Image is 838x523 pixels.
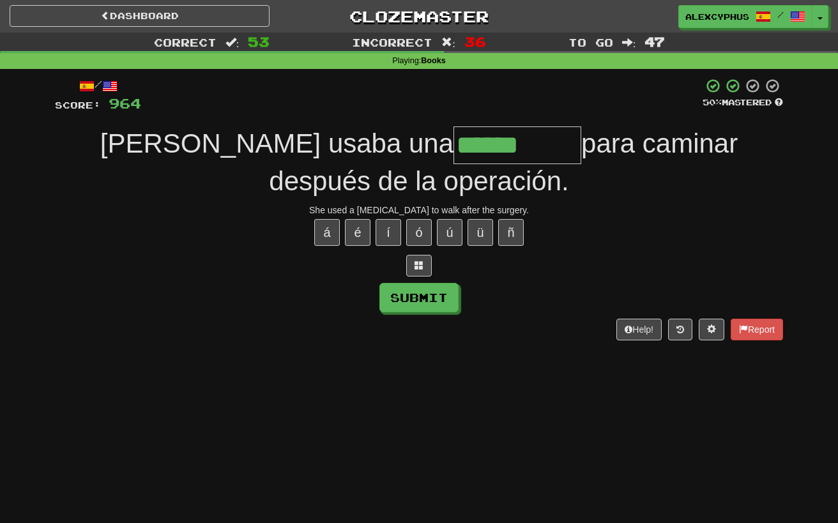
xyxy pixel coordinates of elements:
span: alexcyphus [685,11,749,22]
button: ú [437,219,462,246]
button: í [376,219,401,246]
span: Incorrect [352,36,432,49]
span: 47 [644,34,665,49]
button: Round history (alt+y) [668,319,692,340]
span: : [622,37,636,48]
button: ñ [498,219,524,246]
span: 964 [109,95,141,111]
button: Report [731,319,783,340]
button: ü [468,219,493,246]
span: 36 [464,34,486,49]
button: á [314,219,340,246]
span: : [441,37,455,48]
div: Mastered [703,97,783,109]
div: / [55,78,141,94]
span: 50 % [703,97,722,107]
a: Clozemaster [289,5,549,27]
span: [PERSON_NAME] usaba una [100,128,453,158]
span: 53 [248,34,270,49]
span: Correct [154,36,217,49]
button: é [345,219,370,246]
a: alexcyphus / [678,5,812,28]
button: Submit [379,283,459,312]
span: para caminar después de la operación. [269,128,738,196]
div: She used a [MEDICAL_DATA] to walk after the surgery. [55,204,783,216]
strong: Books [421,56,446,65]
span: : [225,37,240,48]
a: Dashboard [10,5,270,27]
button: ó [406,219,432,246]
button: Switch sentence to multiple choice alt+p [406,255,432,277]
span: Score: [55,100,101,110]
span: / [777,10,784,19]
button: Help! [616,319,662,340]
span: To go [568,36,613,49]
